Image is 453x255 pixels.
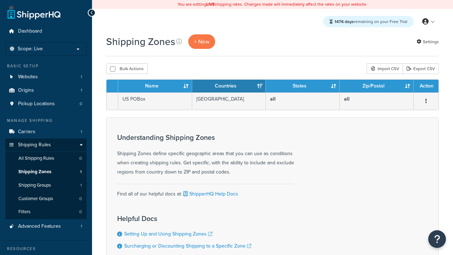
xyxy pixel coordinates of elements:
[18,74,38,80] span: Websites
[81,74,82,80] span: 1
[80,182,82,188] span: 1
[206,1,215,7] b: LIVE
[5,220,87,233] a: Advanced Features 1
[106,63,148,74] button: Bulk Actions
[414,80,438,92] th: Action
[403,63,439,74] a: Export CSV
[18,101,55,107] span: Pickup Locations
[18,182,51,188] span: Shipping Groups
[5,179,87,192] a: Shipping Groups 1
[5,138,87,219] li: Shipping Rules
[5,179,87,192] li: Shipping Groups
[417,37,439,47] a: Settings
[79,155,82,161] span: 0
[81,129,82,135] span: 1
[5,118,87,124] div: Manage Shipping
[5,63,87,69] div: Basic Setup
[18,196,53,202] span: Customer Groups
[5,70,87,84] a: Websites 1
[117,215,251,222] h3: Helpful Docs
[81,87,82,93] span: 1
[428,230,446,248] button: Open Resource Center
[340,80,414,92] th: Zip/Postal: activate to sort column ascending
[5,125,87,138] a: Carriers 1
[5,97,87,110] li: Pickup Locations
[192,80,266,92] th: Countries: activate to sort column ascending
[18,129,35,135] span: Carriers
[18,28,42,34] span: Dashboard
[79,196,82,202] span: 0
[5,165,87,178] li: Shipping Zones
[270,95,276,103] b: all
[117,134,294,177] div: Shipping Zones define specific geographic areas that you can use as conditions when creating ship...
[117,134,294,141] h3: Understanding Shipping Zones
[5,84,87,97] a: Origins 1
[5,125,87,138] li: Carriers
[5,70,87,84] li: Websites
[118,92,192,110] td: US POBox
[5,246,87,252] div: Resources
[7,5,61,19] a: ShipperHQ Home
[18,142,51,148] span: Shipping Rules
[5,205,87,219] a: Filters 0
[18,209,30,215] span: Filters
[5,84,87,97] li: Origins
[81,223,82,229] span: 1
[182,190,238,198] a: ShipperHQ Help Docs
[5,25,87,38] a: Dashboard
[80,169,82,175] span: 1
[18,169,51,175] span: Shipping Zones
[5,220,87,233] li: Advanced Features
[18,46,43,52] span: Scope: Live
[79,209,82,215] span: 0
[5,138,87,152] a: Shipping Rules
[5,205,87,219] li: Filters
[118,80,192,92] th: Name: activate to sort column ascending
[188,34,215,49] a: + New
[106,35,175,49] h1: Shipping Zones
[334,18,354,25] strong: 1476 days
[5,192,87,205] li: Customer Groups
[5,192,87,205] a: Customer Groups 0
[18,223,61,229] span: Advanced Features
[367,63,403,74] div: Import CSV
[18,155,54,161] span: All Shipping Rules
[323,16,414,27] div: remaining on your Free Trial
[5,97,87,110] a: Pickup Locations 0
[344,95,350,103] b: all
[194,38,210,46] span: + New
[124,230,212,238] a: Setting Up and Using Shipping Zones
[80,101,82,107] span: 0
[117,184,294,199] div: Find all of our helpful docs at:
[5,152,87,165] li: All Shipping Rules
[18,87,34,93] span: Origins
[5,152,87,165] a: All Shipping Rules 0
[266,80,340,92] th: States: activate to sort column ascending
[5,165,87,178] a: Shipping Zones 1
[192,92,266,110] td: [GEOGRAPHIC_DATA]
[124,242,251,250] a: Surcharging or Discounting Shipping to a Specific Zone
